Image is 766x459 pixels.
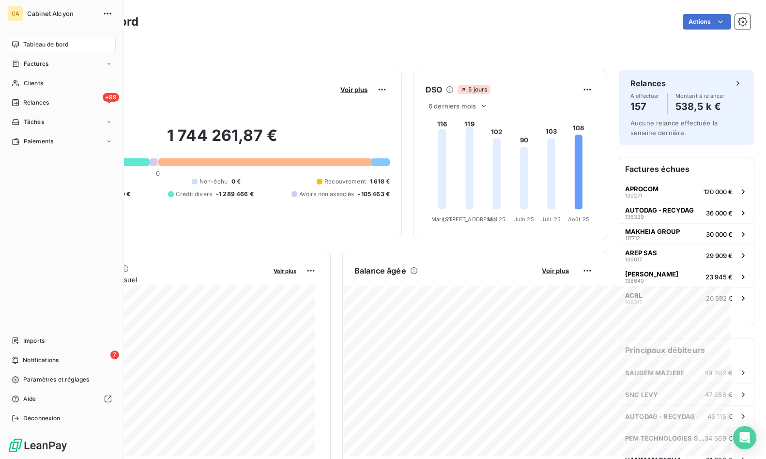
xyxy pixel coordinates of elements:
[619,266,754,287] button: [PERSON_NAME]13864923 945 €
[8,114,116,130] a: Tâches
[8,134,116,149] a: Paiements
[8,76,116,91] a: Clients
[625,235,640,241] span: 117712
[216,190,254,199] span: -1 289 466 €
[23,337,45,345] span: Imports
[625,214,644,220] span: 136329
[488,216,506,223] tspan: Mai 25
[539,266,572,275] button: Voir plus
[8,333,116,349] a: Imports
[630,77,666,89] h6: Relances
[431,216,453,223] tspan: Mars 25
[274,268,296,275] span: Voir plus
[231,177,241,186] span: 0 €
[199,177,228,186] span: Non-échu
[625,278,644,284] span: 138649
[23,395,36,403] span: Aide
[429,102,476,110] span: 6 derniers mois
[271,266,299,275] button: Voir plus
[8,372,116,387] a: Paramètres et réglages
[8,438,68,453] img: Logo LeanPay
[370,177,390,186] span: 1 618 €
[8,391,116,407] a: Aide
[8,56,116,72] a: Factures
[542,267,569,275] span: Voir plus
[706,209,733,217] span: 36 000 €
[625,257,642,262] span: 139017
[704,188,733,196] span: 120 000 €
[354,265,406,276] h6: Balance âgée
[675,93,725,99] span: Montant à relancer
[27,10,97,17] span: Cabinet Alcyon
[340,86,368,93] span: Voir plus
[630,93,659,99] span: À effectuer
[324,177,366,186] span: Recouvrement
[619,181,754,202] button: APROCOM139271120 000 €
[625,249,657,257] span: AREP SAS
[625,185,659,193] span: APROCOM
[625,193,642,199] span: 139271
[8,95,116,110] a: +99Relances
[8,6,23,21] div: CA
[619,202,754,223] button: AUTODAG - RECYDAG13632936 000 €
[443,216,495,223] tspan: [STREET_ADDRESS]
[156,169,160,177] span: 0
[705,273,733,281] span: 23 945 €
[24,79,43,88] span: Clients
[619,245,754,266] button: AREP SAS13901729 909 €
[630,99,659,114] h4: 157
[706,252,733,260] span: 29 909 €
[23,414,61,423] span: Déconnexion
[568,216,589,223] tspan: Août 25
[630,119,718,137] span: Aucune relance effectuée la semaine dernière.
[110,351,119,359] span: 7
[24,118,44,126] span: Tâches
[103,93,119,102] span: +99
[358,190,390,199] span: -105 463 €
[8,37,116,52] a: Tableau de bord
[23,375,89,384] span: Paramètres et réglages
[299,190,354,199] span: Avoirs non associés
[706,230,733,238] span: 30 000 €
[23,356,59,365] span: Notifications
[619,157,754,181] h6: Factures échues
[24,60,48,68] span: Factures
[24,137,53,146] span: Paiements
[23,40,68,49] span: Tableau de bord
[541,216,561,223] tspan: Juil. 25
[733,426,756,449] div: Open Intercom Messenger
[23,98,49,107] span: Relances
[514,216,534,223] tspan: Juin 25
[426,84,442,95] h6: DSO
[625,206,694,214] span: AUTODAG - RECYDAG
[458,85,490,94] span: 5 jours
[176,190,212,199] span: Crédit divers
[619,223,754,245] button: MAKHEIA GROUP11771230 000 €
[55,126,390,155] h2: 1 744 261,87 €
[675,99,725,114] h4: 538,5 k €
[625,228,680,235] span: MAKHEIA GROUP
[625,270,678,278] span: [PERSON_NAME]
[683,14,731,30] button: Actions
[55,275,267,285] span: Chiffre d'affaires mensuel
[337,85,370,94] button: Voir plus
